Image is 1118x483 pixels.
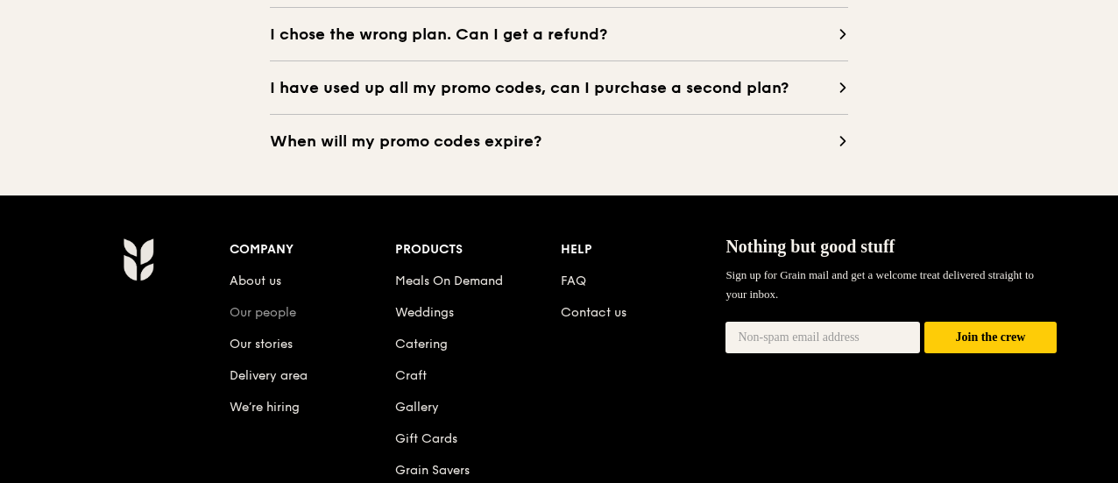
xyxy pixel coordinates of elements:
[395,273,503,288] a: Meals On Demand
[395,400,439,415] a: Gallery
[123,238,153,281] img: Grain
[230,337,293,352] a: Our stories
[270,22,838,46] span: I chose the wrong plan. Can I get a refund?
[270,129,838,153] span: When will my promo codes expire?
[395,463,470,478] a: Grain Savers
[561,273,586,288] a: FAQ
[230,273,281,288] a: About us
[230,400,300,415] a: We’re hiring
[230,368,308,383] a: Delivery area
[395,238,561,262] div: Products
[230,238,395,262] div: Company
[395,368,427,383] a: Craft
[561,305,626,320] a: Contact us
[395,431,457,446] a: Gift Cards
[561,238,726,262] div: Help
[725,268,1034,301] span: Sign up for Grain mail and get a welcome treat delivered straight to your inbox.
[725,237,895,256] span: Nothing but good stuff
[395,305,454,320] a: Weddings
[270,75,838,100] span: I have used up all my promo codes, can I purchase a second plan?
[395,337,448,352] a: Catering
[924,322,1057,354] button: Join the crew
[230,305,296,320] a: Our people
[725,322,920,353] input: Non-spam email address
